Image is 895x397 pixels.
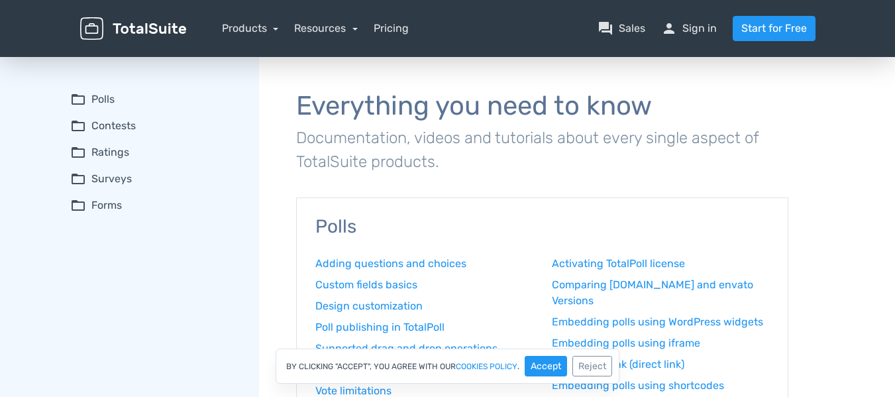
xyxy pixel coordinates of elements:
[315,319,533,335] a: Poll publishing in TotalPoll
[572,356,612,376] button: Reject
[456,363,517,370] a: cookies policy
[70,118,86,134] span: folder_open
[315,256,533,272] a: Adding questions and choices
[552,314,769,330] a: Embedding polls using WordPress widgets
[315,217,769,237] h3: Polls
[296,126,788,174] p: Documentation, videos and tutorials about every single aspect of TotalSuite products.
[296,91,788,121] h1: Everything you need to know
[70,91,86,107] span: folder_open
[70,144,86,160] span: folder_open
[222,22,279,34] a: Products
[70,171,240,187] summary: folder_openSurveys
[552,378,769,394] a: Embedding polls using shortcodes
[70,198,240,213] summary: folder_openForms
[598,21,645,36] a: question_answerSales
[598,21,613,36] span: question_answer
[70,91,240,107] summary: folder_openPolls
[315,341,533,357] a: Supported drag and drop operations
[661,21,717,36] a: personSign in
[276,349,619,384] div: By clicking "Accept", you agree with our .
[315,277,533,293] a: Custom fields basics
[552,277,769,309] a: Comparing [DOMAIN_NAME] and envato Versions
[70,118,240,134] summary: folder_openContests
[70,198,86,213] span: folder_open
[80,17,186,40] img: TotalSuite for WordPress
[733,16,816,41] a: Start for Free
[661,21,677,36] span: person
[552,335,769,351] a: Embedding polls using iframe
[70,144,240,160] summary: folder_openRatings
[70,171,86,187] span: folder_open
[525,356,567,376] button: Accept
[294,22,358,34] a: Resources
[552,256,769,272] a: Activating TotalPoll license
[374,21,409,36] a: Pricing
[315,298,533,314] a: Design customization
